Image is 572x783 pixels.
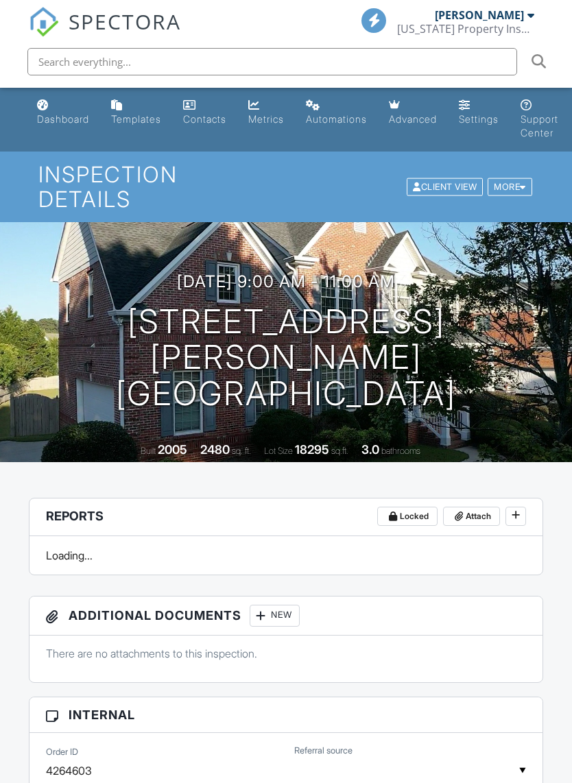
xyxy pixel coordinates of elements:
[177,272,395,291] h3: [DATE] 9:00 am - 11:00 am
[29,19,181,47] a: SPECTORA
[407,178,483,196] div: Client View
[243,93,289,132] a: Metrics
[397,22,534,36] div: Georgia Property Inspectors
[389,113,437,125] div: Advanced
[32,93,95,132] a: Dashboard
[453,93,504,132] a: Settings
[264,446,293,456] span: Lot Size
[29,697,543,733] h3: Internal
[22,304,550,412] h1: [STREET_ADDRESS][PERSON_NAME] [GEOGRAPHIC_DATA]
[488,178,532,196] div: More
[381,446,420,456] span: bathrooms
[232,446,251,456] span: sq. ft.
[521,113,558,138] div: Support Center
[361,442,379,457] div: 3.0
[515,93,564,146] a: Support Center
[29,597,543,636] h3: Additional Documents
[250,605,300,627] div: New
[405,181,486,191] a: Client View
[111,113,161,125] div: Templates
[178,93,232,132] a: Contacts
[294,745,353,757] label: Referral source
[46,646,527,661] p: There are no attachments to this inspection.
[331,446,348,456] span: sq.ft.
[383,93,442,132] a: Advanced
[141,446,156,456] span: Built
[106,93,167,132] a: Templates
[158,442,187,457] div: 2005
[183,113,226,125] div: Contacts
[69,7,181,36] span: SPECTORA
[295,442,329,457] div: 18295
[37,113,89,125] div: Dashboard
[459,113,499,125] div: Settings
[435,8,524,22] div: [PERSON_NAME]
[29,7,59,37] img: The Best Home Inspection Software - Spectora
[38,162,534,210] h1: Inspection Details
[306,113,367,125] div: Automations
[248,113,284,125] div: Metrics
[300,93,372,132] a: Automations (Basic)
[27,48,517,75] input: Search everything...
[46,746,78,758] label: Order ID
[200,442,230,457] div: 2480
